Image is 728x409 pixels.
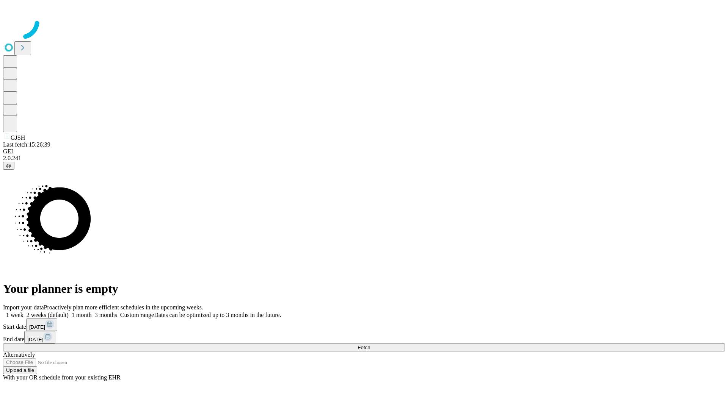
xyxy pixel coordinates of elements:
[29,324,45,330] span: [DATE]
[27,312,69,318] span: 2 weeks (default)
[27,337,43,342] span: [DATE]
[154,312,281,318] span: Dates can be optimized up to 3 months in the future.
[3,343,725,351] button: Fetch
[3,141,50,148] span: Last fetch: 15:26:39
[3,282,725,296] h1: Your planner is empty
[26,318,57,331] button: [DATE]
[3,304,44,311] span: Import your data
[72,312,92,318] span: 1 month
[120,312,154,318] span: Custom range
[6,163,11,169] span: @
[358,345,370,350] span: Fetch
[3,366,37,374] button: Upload a file
[3,162,14,170] button: @
[3,331,725,343] div: End date
[3,318,725,331] div: Start date
[44,304,203,311] span: Proactively plan more efficient schedules in the upcoming weeks.
[24,331,55,343] button: [DATE]
[3,374,121,381] span: With your OR schedule from your existing EHR
[6,312,24,318] span: 1 week
[11,134,25,141] span: GJSH
[3,148,725,155] div: GEI
[3,155,725,162] div: 2.0.241
[95,312,117,318] span: 3 months
[3,351,35,358] span: Alternatively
